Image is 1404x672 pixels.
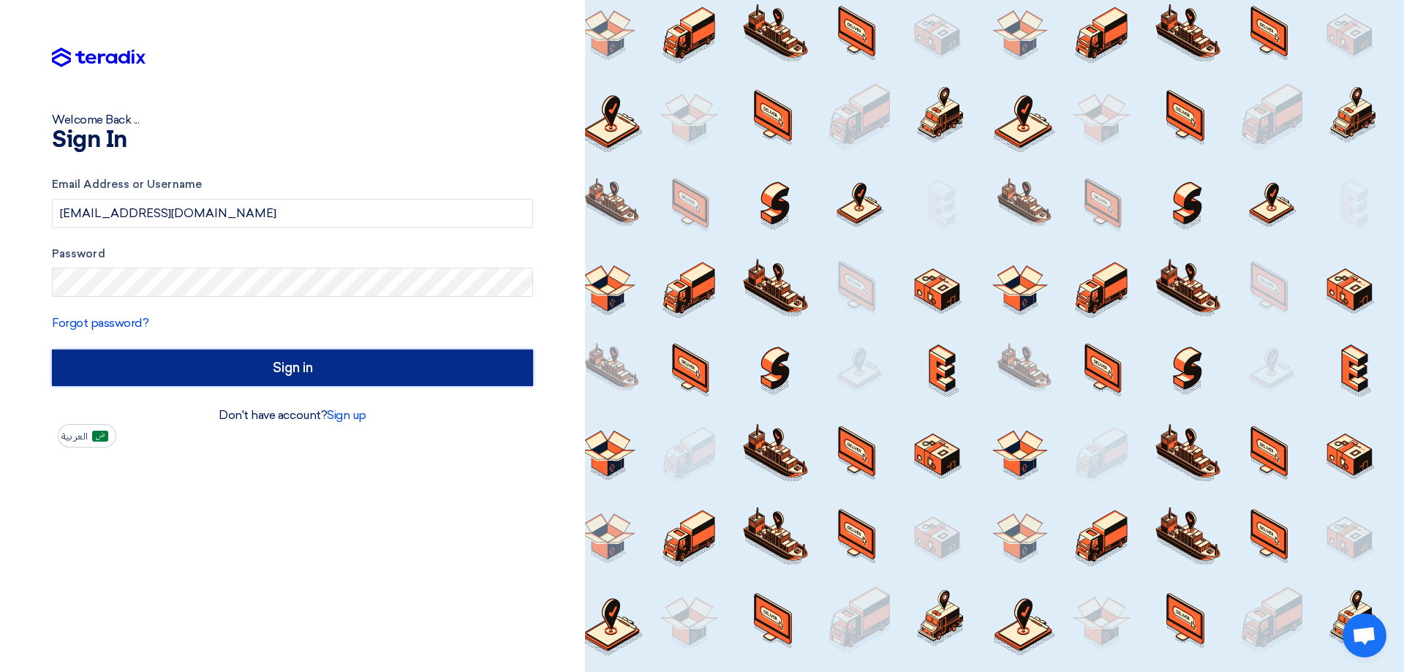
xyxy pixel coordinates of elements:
a: Sign up [327,408,366,422]
h1: Sign In [52,129,533,152]
img: ar-AR.png [92,431,108,442]
div: Welcome Back ... [52,111,533,129]
input: Sign in [52,350,533,386]
div: Open chat [1343,614,1386,657]
input: Enter your business email or username [52,199,533,228]
span: العربية [61,431,88,442]
label: Password [52,246,533,263]
img: Teradix logo [52,48,146,68]
button: العربية [58,424,116,448]
a: Forgot password? [52,316,148,330]
label: Email Address or Username [52,176,533,193]
div: Don't have account? [52,407,533,424]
